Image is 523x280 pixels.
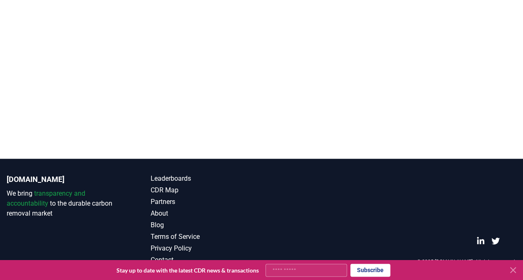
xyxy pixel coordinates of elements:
[7,189,117,219] p: We bring to the durable carbon removal market
[151,232,261,242] a: Terms of Service
[7,174,117,185] p: [DOMAIN_NAME]
[151,185,261,195] a: CDR Map
[151,220,261,230] a: Blog
[151,174,261,184] a: Leaderboards
[417,258,516,265] p: © 2025 [DOMAIN_NAME]. All rights reserved.
[476,237,485,245] a: LinkedIn
[491,237,500,245] a: Twitter
[7,189,85,207] span: transparency and accountability
[151,243,261,253] a: Privacy Policy
[151,209,261,219] a: About
[151,197,261,207] a: Partners
[151,255,261,265] a: Contact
